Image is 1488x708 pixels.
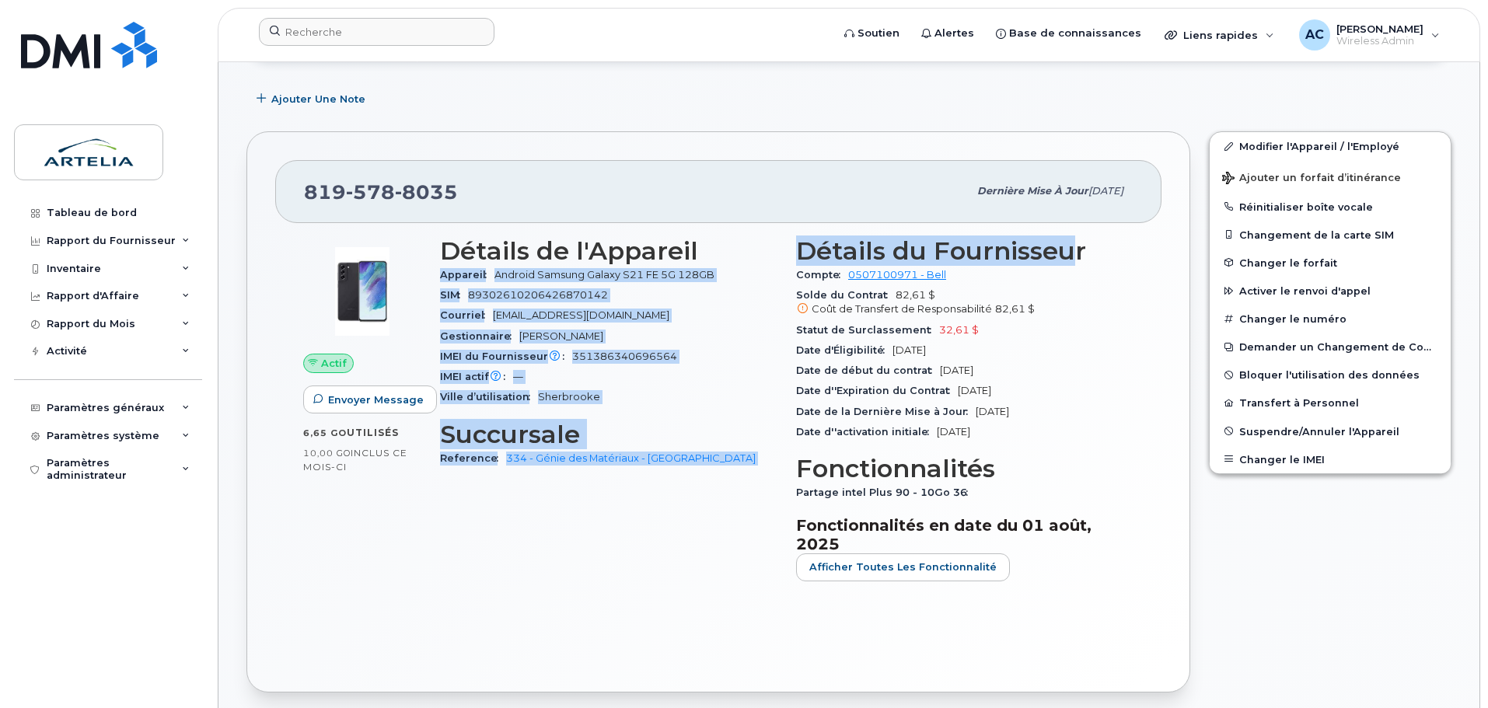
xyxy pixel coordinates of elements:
span: Solde du Contrat [796,289,896,301]
a: Soutien [833,18,910,49]
span: Afficher Toutes les Fonctionnalité [809,560,997,574]
span: Dernière mise à jour [977,185,1088,197]
span: Partage intel Plus 90 - 10Go 36 [796,487,976,498]
span: Activer le renvoi d'appel [1239,285,1371,297]
h3: Détails du Fournisseur [796,237,1133,265]
button: Changement de la carte SIM [1210,221,1451,249]
a: Modifier l'Appareil / l'Employé [1210,132,1451,160]
span: Ajouter une Note [271,92,365,106]
button: Ajouter une Note [246,85,379,113]
span: 351386340696564 [572,351,677,362]
span: 6,65 Go [303,427,347,438]
div: Alexandre Chagnon [1288,19,1451,51]
a: 334 - Génie des Matériaux - [GEOGRAPHIC_DATA] [506,452,756,464]
button: Réinitialiser boîte vocale [1210,193,1451,221]
span: Android Samsung Galaxy S21 FE 5G 128GB [494,269,714,281]
button: Changer le numéro [1210,305,1451,333]
div: Liens rapides [1154,19,1285,51]
span: Ajouter un forfait d’itinérance [1222,172,1401,187]
span: Date d'Éligibilité [796,344,892,356]
a: Base de connaissances [985,18,1152,49]
span: Date de la Dernière Mise à Jour [796,406,976,417]
span: — [513,371,523,382]
span: [DATE] [940,364,973,376]
span: [DATE] [976,406,1009,417]
span: Soutien [858,26,899,41]
button: Envoyer Message [303,385,437,413]
span: Changer le forfait [1239,256,1337,268]
span: Sherbrooke [538,391,600,403]
span: Ville d’utilisation [440,391,538,403]
span: Envoyer Message [328,392,424,407]
span: Liens rapides [1183,29,1258,41]
span: [DATE] [958,385,991,396]
button: Transfert à Personnel [1210,389,1451,417]
span: Date d''activation initiale [796,426,937,438]
span: IMEI du Fournisseur [440,351,572,362]
span: 32,61 $ [939,324,979,336]
span: Appareil [440,269,494,281]
span: [DATE] [937,426,970,438]
a: 0507100971 - Bell [848,269,946,281]
span: utilisés [347,427,399,438]
button: Bloquer l'utilisation des données [1210,361,1451,389]
img: image20231002-3703462-abbrul.jpeg [316,245,409,338]
span: 89302610206426870142 [468,289,608,301]
span: [DATE] [1088,185,1123,197]
span: Wireless Admin [1336,35,1423,47]
span: [PERSON_NAME] [519,330,603,342]
span: 10,00 Go [303,448,351,459]
span: Reference [440,452,506,464]
span: Courriel [440,309,493,321]
span: 819 [304,180,458,204]
button: Suspendre/Annuler l'Appareil [1210,417,1451,445]
span: inclus ce mois-ci [303,447,407,473]
span: AC [1305,26,1324,44]
button: Afficher Toutes les Fonctionnalité [796,553,1010,581]
span: Compte [796,269,848,281]
span: Base de connaissances [1009,26,1141,41]
span: Statut de Surclassement [796,324,939,336]
span: Date d''Expiration du Contrat [796,385,958,396]
span: Gestionnaire [440,330,519,342]
input: Recherche [259,18,494,46]
span: Coût de Transfert de Responsabilité [812,303,992,315]
h3: Fonctionnalités en date du 01 août, 2025 [796,516,1133,553]
a: Alertes [910,18,985,49]
button: Ajouter un forfait d’itinérance [1210,161,1451,193]
span: SIM [440,289,468,301]
h3: Succursale [440,420,777,448]
h3: Fonctionnalités [796,455,1133,483]
span: 8035 [395,180,458,204]
span: [EMAIL_ADDRESS][DOMAIN_NAME] [493,309,669,321]
button: Changer le forfait [1210,249,1451,277]
span: Suspendre/Annuler l'Appareil [1239,425,1399,437]
span: 578 [346,180,395,204]
span: Actif [321,356,347,371]
button: Changer le IMEI [1210,445,1451,473]
h3: Détails de l'Appareil [440,237,777,265]
span: [PERSON_NAME] [1336,23,1423,35]
button: Demander un Changement de Compte [1210,333,1451,361]
span: IMEI actif [440,371,513,382]
span: Date de début du contrat [796,364,940,376]
span: [DATE] [892,344,926,356]
span: 82,61 $ [796,289,1133,317]
button: Activer le renvoi d'appel [1210,277,1451,305]
span: 82,61 $ [995,303,1035,315]
span: Alertes [934,26,974,41]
